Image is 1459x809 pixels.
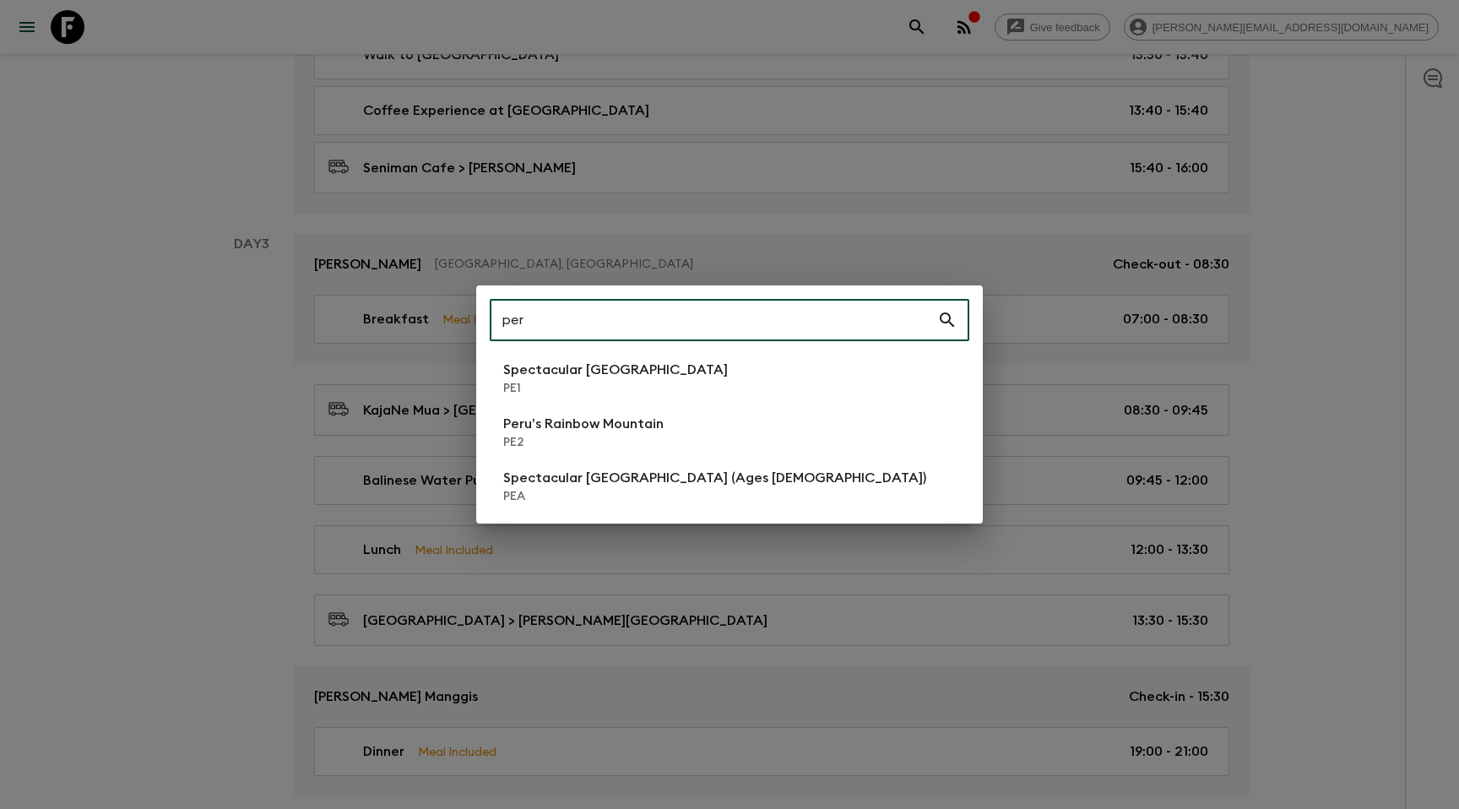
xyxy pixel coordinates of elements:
p: PE2 [503,434,664,451]
p: Spectacular [GEOGRAPHIC_DATA] [503,360,728,380]
p: PEA [503,488,926,505]
p: Spectacular [GEOGRAPHIC_DATA] (Ages [DEMOGRAPHIC_DATA]) [503,468,926,488]
p: PE1 [503,380,728,397]
p: Peru’s Rainbow Mountain [503,414,664,434]
input: Search adventures... [490,296,937,344]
